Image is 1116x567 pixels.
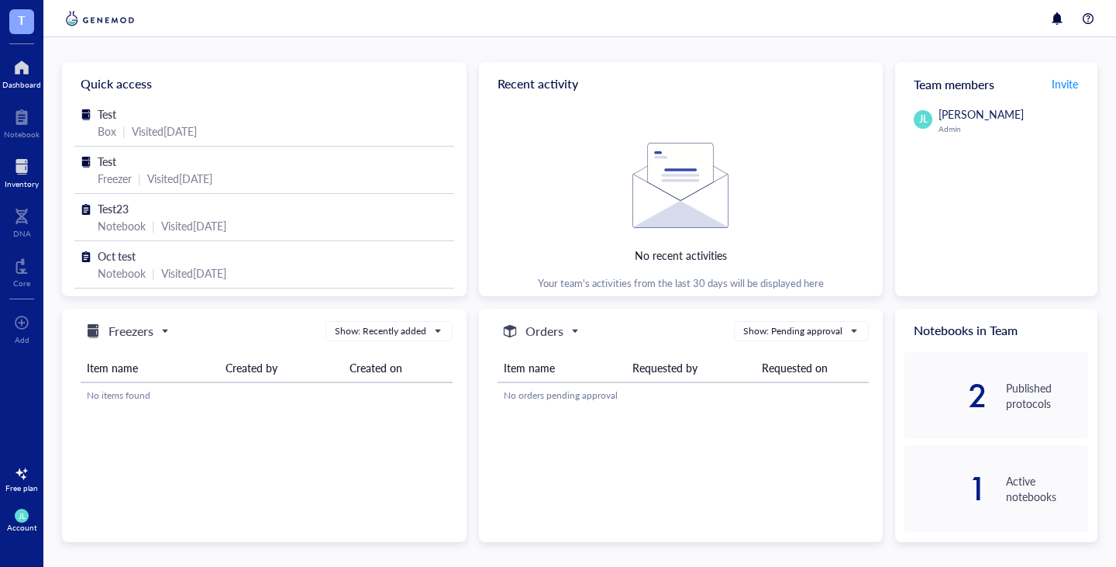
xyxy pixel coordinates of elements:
div: | [138,170,141,187]
div: Account [7,523,37,532]
div: Quick access [62,62,467,105]
h5: Freezers [108,322,153,341]
div: Team members [895,62,1097,105]
span: Test23 [98,201,129,216]
span: [PERSON_NAME] [939,106,1024,122]
div: Notebook [98,264,146,282]
div: Visited [DATE] [161,264,226,282]
div: Freezer [98,170,132,187]
h5: Orders [525,322,563,341]
div: Visited [DATE] [161,217,226,234]
div: Visited [DATE] [147,170,212,187]
div: | [152,264,155,282]
th: Requested by [626,354,756,382]
div: Recent activity [479,62,883,105]
div: | [152,217,155,234]
div: Notebook [4,130,40,139]
span: Test [98,154,116,169]
div: Admin [939,124,1088,133]
span: JL [19,511,26,520]
img: genemod-logo [62,9,138,28]
div: Free plan [5,483,38,493]
th: Item name [81,354,219,382]
div: 2 [904,383,987,408]
div: Published protocols [1006,380,1088,411]
div: No orders pending approval [504,389,863,403]
a: Core [13,254,30,288]
div: Core [13,278,30,288]
th: Requested on [756,354,869,382]
div: Add [15,335,29,344]
img: Empty state [632,143,728,228]
span: JL [919,112,928,126]
span: Invite [1052,76,1078,92]
th: Item name [498,354,627,382]
div: Visited [DATE] [132,123,197,140]
div: Dashboard [2,80,41,89]
a: Dashboard [2,55,41,89]
div: Show: Recently added [335,324,426,338]
span: Oct test [98,248,136,264]
a: Inventory [5,154,39,188]
span: Test [98,106,116,122]
div: No recent activities [635,247,727,264]
div: No items found [87,389,446,403]
a: DNA [13,204,31,238]
div: Notebooks in Team [895,309,1097,352]
div: DNA [13,229,31,238]
div: Inventory [5,179,39,188]
th: Created by [219,354,343,382]
div: Box [98,123,116,140]
div: | [122,123,126,140]
span: T [18,10,26,29]
div: Show: Pending approval [743,324,842,338]
a: Notebook [4,105,40,139]
div: 1 [904,476,987,501]
div: Active notebooks [1006,473,1088,504]
div: Notebook [98,217,146,234]
button: Invite [1051,71,1079,96]
th: Created on [343,354,453,382]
